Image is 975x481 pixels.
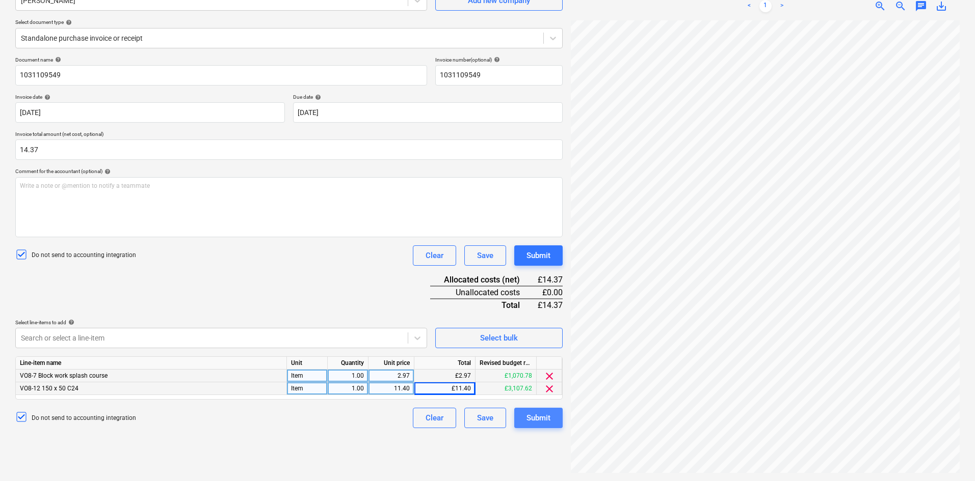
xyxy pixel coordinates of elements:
[287,382,328,395] div: Item
[102,168,111,175] span: help
[480,331,518,345] div: Select bulk
[373,370,410,382] div: 2.97
[526,411,550,425] div: Submit
[368,357,414,370] div: Unit price
[476,382,537,395] div: £3,107.62
[32,251,136,260] p: Do not send to accounting integration
[426,411,443,425] div: Clear
[287,357,328,370] div: Unit
[492,56,500,63] span: help
[15,168,563,175] div: Comment for the accountant (optional)
[66,319,74,325] span: help
[413,408,456,428] button: Clear
[536,274,563,286] div: £14.37
[426,249,443,262] div: Clear
[373,382,410,395] div: 11.40
[924,432,975,481] iframe: Chat Widget
[64,19,72,25] span: help
[287,370,328,382] div: Item
[332,370,364,382] div: 1.00
[15,139,563,160] input: Invoice total amount (net cost, optional)
[328,357,368,370] div: Quantity
[53,56,61,63] span: help
[42,94,50,100] span: help
[293,94,563,100] div: Due date
[15,19,563,25] div: Select document type
[435,328,563,348] button: Select bulk
[477,411,493,425] div: Save
[414,357,476,370] div: Total
[32,414,136,422] p: Do not send to accounting integration
[430,274,536,286] div: Allocated costs (net)
[293,102,563,123] input: Due date not specified
[413,245,456,266] button: Clear
[414,370,476,382] div: £2.97
[414,382,476,395] div: £11.40
[20,372,108,379] span: VO8-7 Block work splash course
[430,286,536,299] div: Unallocated costs
[430,299,536,311] div: Total
[464,245,506,266] button: Save
[476,357,537,370] div: Revised budget remaining
[15,131,563,139] p: Invoice total amount (net cost, optional)
[536,299,563,311] div: £14.37
[15,102,285,123] input: Invoice date not specified
[435,65,563,86] input: Invoice number
[15,319,427,326] div: Select line-items to add
[313,94,321,100] span: help
[435,56,563,63] div: Invoice number (optional)
[526,249,550,262] div: Submit
[514,245,563,266] button: Submit
[464,408,506,428] button: Save
[536,286,563,299] div: £0.00
[15,65,427,86] input: Document name
[476,370,537,382] div: £1,070.78
[15,56,427,63] div: Document name
[543,370,556,382] span: clear
[16,357,287,370] div: Line-item name
[514,408,563,428] button: Submit
[332,382,364,395] div: 1.00
[477,249,493,262] div: Save
[20,385,78,392] span: VO8-12 150 x 50 C24
[543,383,556,395] span: clear
[15,94,285,100] div: Invoice date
